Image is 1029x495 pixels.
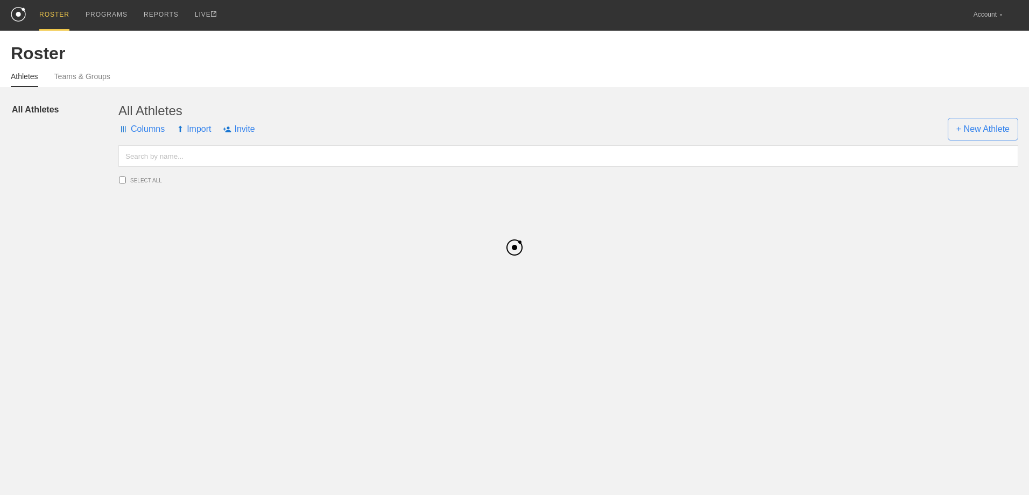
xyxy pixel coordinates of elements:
img: black_logo.png [506,239,523,256]
div: All Athletes [118,103,1018,118]
span: Import [177,113,211,145]
div: Roster [11,44,1018,63]
span: SELECT ALL [130,178,261,183]
input: Search by name... [118,145,1018,167]
span: + New Athlete [948,118,1018,140]
span: Columns [118,113,165,145]
img: logo [11,7,26,22]
a: All Athletes [12,103,118,116]
div: ▼ [999,12,1003,18]
span: Invite [223,113,255,145]
a: Teams & Groups [54,72,110,86]
a: Athletes [11,72,38,87]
